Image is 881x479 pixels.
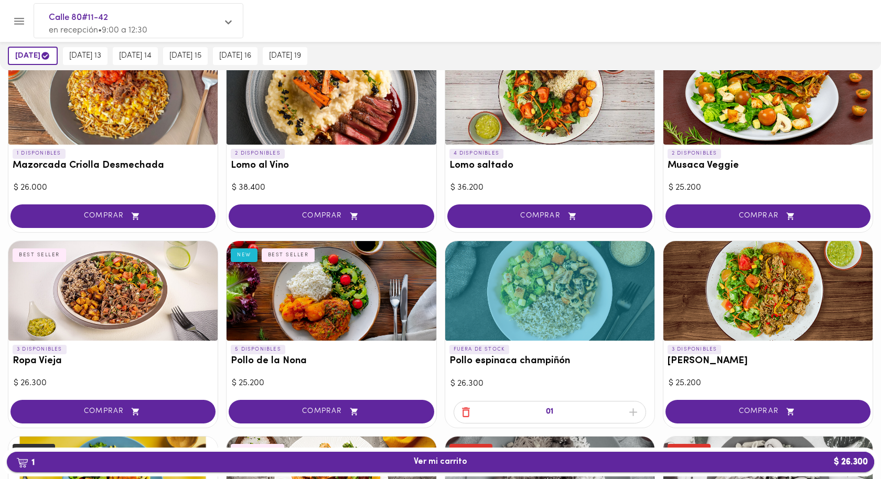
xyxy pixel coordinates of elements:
[668,160,868,171] h3: Musaca Veggie
[13,444,55,458] div: PREMIUM
[231,356,432,367] h3: Pollo de la Nona
[820,418,871,469] iframe: Messagebird Livechat Widget
[449,160,650,171] h3: Lomo saltado
[669,377,867,389] div: $ 25.200
[24,212,202,221] span: COMPRAR
[450,182,649,194] div: $ 36.200
[113,47,158,65] button: [DATE] 14
[10,204,216,228] button: COMPRAR
[69,51,101,61] span: [DATE] 13
[232,377,431,389] div: $ 25.200
[665,400,871,423] button: COMPRAR
[263,47,307,65] button: [DATE] 19
[8,45,218,145] div: Mazorcada Criolla Desmechada
[15,51,50,61] span: [DATE]
[7,452,874,472] button: 1Ver mi carrito$ 26.300
[679,407,857,416] span: COMPRAR
[232,182,431,194] div: $ 38.400
[16,458,28,468] img: cart.png
[10,400,216,423] button: COMPRAR
[231,149,285,158] p: 2 DISPONIBLES
[447,204,652,228] button: COMPRAR
[14,377,212,389] div: $ 26.300
[229,400,434,423] button: COMPRAR
[449,444,493,458] div: AGOTADO
[663,241,873,341] div: Arroz chaufa
[13,345,67,354] p: 3 DISPONIBLES
[663,45,873,145] div: Musaca Veggie
[49,26,147,35] span: en recepción • 9:00 a 12:30
[10,455,41,469] b: 1
[449,149,504,158] p: 4 DISPONIBLES
[13,248,66,262] div: BEST SELLER
[231,248,257,262] div: NEW
[231,444,284,458] div: BEST SELLER
[14,182,212,194] div: $ 26.000
[262,248,315,262] div: BEST SELLER
[63,47,108,65] button: [DATE] 13
[13,149,66,158] p: 1 DISPONIBLES
[242,407,421,416] span: COMPRAR
[169,51,201,61] span: [DATE] 15
[679,212,857,221] span: COMPRAR
[269,51,301,61] span: [DATE] 19
[665,204,871,228] button: COMPRAR
[8,241,218,341] div: Ropa Vieja
[49,11,218,25] span: Calle 80#11-42
[13,356,213,367] h3: Ropa Vieja
[227,45,436,145] div: Lomo al Vino
[445,45,654,145] div: Lomo saltado
[227,241,436,341] div: Pollo de la Nona
[163,47,208,65] button: [DATE] 15
[668,149,722,158] p: 2 DISPONIBLES
[8,47,58,65] button: [DATE]
[13,160,213,171] h3: Mazorcada Criolla Desmechada
[450,378,649,390] div: $ 26.300
[414,457,467,467] span: Ver mi carrito
[546,406,553,418] p: 01
[669,182,867,194] div: $ 25.200
[668,345,722,354] p: 3 DISPONIBLES
[24,407,202,416] span: COMPRAR
[445,241,654,341] div: Pollo espinaca champiñón
[213,47,257,65] button: [DATE] 16
[229,204,434,228] button: COMPRAR
[231,160,432,171] h3: Lomo al Vino
[668,444,711,458] div: AGOTADO
[119,51,152,61] span: [DATE] 14
[242,212,421,221] span: COMPRAR
[460,212,639,221] span: COMPRAR
[668,356,868,367] h3: [PERSON_NAME]
[219,51,251,61] span: [DATE] 16
[449,356,650,367] h3: Pollo espinaca champiñón
[6,8,32,34] button: Menu
[449,345,510,354] p: FUERA DE STOCK
[231,345,285,354] p: 5 DISPONIBLES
